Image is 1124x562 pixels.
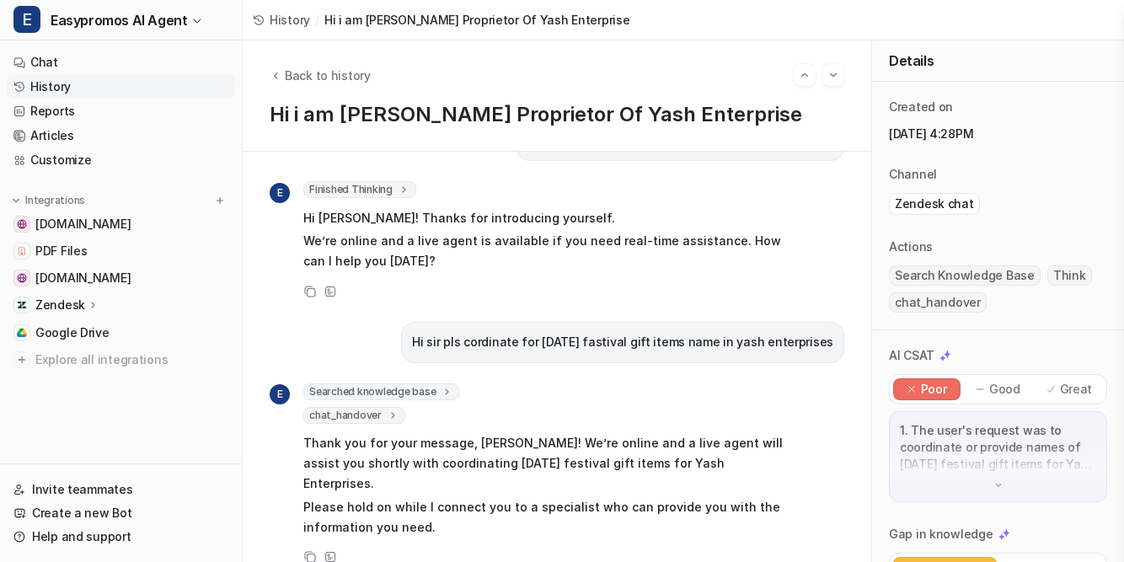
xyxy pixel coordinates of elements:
[35,270,131,286] span: [DOMAIN_NAME]
[285,67,371,84] span: Back to history
[921,381,947,398] p: Poor
[270,67,371,84] button: Back to history
[7,51,235,74] a: Chat
[303,433,796,494] p: Thank you for your message, [PERSON_NAME]! We’re online and a live agent will assist you shortly ...
[889,265,1041,286] span: Search Knowledge Base
[799,67,811,83] img: Previous session
[7,525,235,549] a: Help and support
[7,148,235,172] a: Customize
[303,208,796,228] p: Hi [PERSON_NAME]! Thanks for introducing yourself.
[7,321,235,345] a: Google DriveGoogle Drive
[889,292,987,313] span: chat_handover
[889,347,934,364] p: AI CSAT
[303,407,405,424] span: chat_handover
[35,346,228,373] span: Explore all integrations
[270,183,290,203] span: E
[13,351,30,368] img: explore all integrations
[303,181,416,198] span: Finished Thinking
[7,501,235,525] a: Create a new Bot
[51,8,187,32] span: Easypromos AI Agent
[253,11,310,29] a: History
[270,103,844,127] h1: Hi i am [PERSON_NAME] Proprietor Of Yash Enterprise
[989,381,1020,398] p: Good
[270,384,290,404] span: E
[7,266,235,290] a: easypromos-apiref.redoc.ly[DOMAIN_NAME]
[895,195,974,212] p: Zendesk chat
[900,422,1096,473] p: 1. The user's request was to coordinate or provide names of [DATE] festival gift items for Yash E...
[17,300,27,310] img: Zendesk
[993,479,1004,491] img: down-arrow
[7,192,90,209] button: Integrations
[7,75,235,99] a: History
[889,126,1107,142] p: [DATE] 4:28PM
[889,238,933,255] p: Actions
[303,497,796,538] p: Please hold on while I connect you to a specialist who can provide you with the information you n...
[827,67,839,83] img: Next session
[17,273,27,283] img: easypromos-apiref.redoc.ly
[872,40,1124,82] div: Details
[35,216,131,233] span: [DOMAIN_NAME]
[889,526,993,543] p: Gap in knowledge
[35,243,87,260] span: PDF Files
[324,11,630,29] span: Hi i am [PERSON_NAME] Proprietor Of Yash Enterprise
[270,11,310,29] span: History
[412,332,833,352] p: Hi sir pls cordinate for [DATE] fastival gift items name in yash enterprises
[1047,265,1092,286] span: Think
[1060,381,1093,398] p: Great
[794,64,816,86] button: Go to previous session
[7,124,235,147] a: Articles
[7,239,235,263] a: PDF FilesPDF Files
[17,219,27,229] img: www.easypromosapp.com
[822,64,844,86] button: Go to next session
[303,383,459,400] span: Searched knowledge base
[25,194,85,207] p: Integrations
[315,11,319,29] span: /
[7,99,235,123] a: Reports
[10,195,22,206] img: expand menu
[889,166,937,183] p: Channel
[303,231,796,271] p: We’re online and a live agent is available if you need real-time assistance. How can I help you [...
[889,99,953,115] p: Created on
[7,212,235,236] a: www.easypromosapp.com[DOMAIN_NAME]
[7,348,235,372] a: Explore all integrations
[214,195,226,206] img: menu_add.svg
[7,478,235,501] a: Invite teammates
[13,6,40,33] span: E
[35,297,85,313] p: Zendesk
[17,328,27,338] img: Google Drive
[35,324,110,341] span: Google Drive
[17,246,27,256] img: PDF Files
